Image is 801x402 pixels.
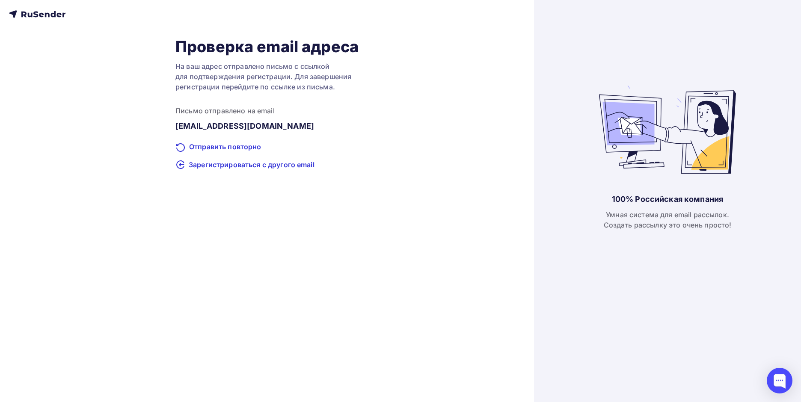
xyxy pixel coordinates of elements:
[175,121,359,131] div: [EMAIL_ADDRESS][DOMAIN_NAME]
[604,210,732,230] div: Умная система для email рассылок. Создать рассылку это очень просто!
[175,61,359,92] div: На ваш адрес отправлено письмо с ссылкой для подтверждения регистрации. Для завершения регистраци...
[175,106,359,116] div: Письмо отправлено на email
[612,194,723,204] div: 100% Российская компания
[175,142,359,153] div: Отправить повторно
[175,37,359,56] h1: Проверка email адреса
[189,160,314,170] span: Зарегистрироваться с другого email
